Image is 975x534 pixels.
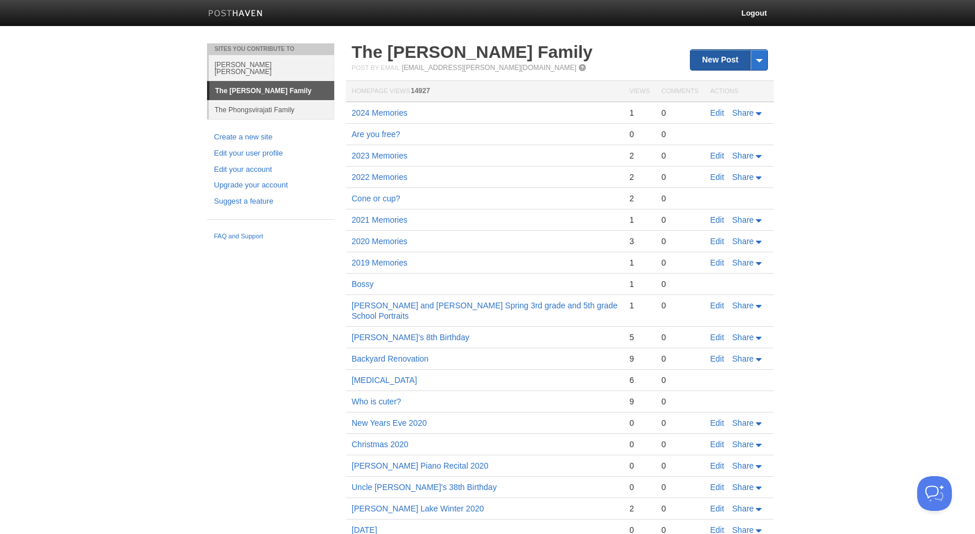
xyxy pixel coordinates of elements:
div: 0 [629,439,649,450]
div: 3 [629,236,649,246]
span: Share [732,108,754,117]
a: Create a new site [214,131,327,143]
img: Posthaven-bar [208,10,263,19]
th: Actions [704,81,774,102]
a: 2021 Memories [352,215,408,224]
div: 0 [662,257,699,268]
a: [PERSON_NAME] [PERSON_NAME] [209,55,334,81]
a: [PERSON_NAME]’s 8th Birthday [352,333,470,342]
div: 0 [629,482,649,492]
div: 0 [662,129,699,139]
span: Share [732,301,754,310]
div: 0 [662,375,699,385]
a: [PERSON_NAME] Piano Recital 2020 [352,461,489,470]
span: Share [732,333,754,342]
span: Share [732,237,754,246]
a: Edit [710,418,724,428]
div: 2 [629,172,649,182]
iframe: Help Scout Beacon - Open [917,476,952,511]
div: 9 [629,353,649,364]
a: 2022 Memories [352,172,408,182]
a: Edit [710,215,724,224]
div: 0 [662,108,699,118]
div: 0 [662,439,699,450]
div: 2 [629,193,649,204]
a: 2023 Memories [352,151,408,160]
a: 2024 Memories [352,108,408,117]
a: [PERSON_NAME] and [PERSON_NAME] Spring 3rd grade and 5th grade School Portraits [352,301,618,321]
a: Edit [710,483,724,492]
a: Uncle [PERSON_NAME]'s 38th Birthday [352,483,497,492]
a: Upgrade your account [214,179,327,191]
a: Who is cuter? [352,397,401,406]
span: Share [732,440,754,449]
a: Suggest a feature [214,196,327,208]
span: Share [732,504,754,513]
div: 0 [662,300,699,311]
a: Edit [710,237,724,246]
th: Views [623,81,655,102]
div: 0 [662,503,699,514]
a: Edit your account [214,164,327,176]
a: FAQ and Support [214,231,327,242]
div: 0 [662,215,699,225]
div: 0 [629,461,649,471]
a: The [PERSON_NAME] Family [209,82,334,100]
a: New Post [690,50,767,70]
div: 0 [662,236,699,246]
div: 1 [629,215,649,225]
div: 2 [629,150,649,161]
div: 6 [629,375,649,385]
div: 0 [662,279,699,289]
div: 1 [629,279,649,289]
a: Edit [710,172,724,182]
div: 9 [629,396,649,407]
div: 1 [629,257,649,268]
a: Edit [710,354,724,363]
a: New Years Eve 2020 [352,418,427,428]
div: 0 [662,172,699,182]
a: Edit your user profile [214,148,327,160]
span: Share [732,172,754,182]
a: Edit [710,301,724,310]
a: Edit [710,440,724,449]
div: 2 [629,503,649,514]
span: Share [732,354,754,363]
th: Homepage Views [346,81,623,102]
span: Share [732,461,754,470]
a: The Phongsvirajati Family [209,100,334,119]
li: Sites You Contribute To [207,43,334,55]
div: 0 [662,418,699,428]
div: 0 [662,482,699,492]
a: [MEDICAL_DATA] [352,375,417,385]
a: Bossy [352,279,374,289]
a: Edit [710,504,724,513]
a: [PERSON_NAME] Lake Winter 2020 [352,504,484,513]
a: 2020 Memories [352,237,408,246]
a: Christmas 2020 [352,440,408,449]
span: Share [732,258,754,267]
a: Edit [710,108,724,117]
div: 1 [629,300,649,311]
div: 1 [629,108,649,118]
a: Cone or cup? [352,194,400,203]
a: Backyard Renovation [352,354,429,363]
a: Edit [710,461,724,470]
div: 5 [629,332,649,343]
div: 0 [662,150,699,161]
a: Edit [710,258,724,267]
div: 0 [662,332,699,343]
span: Share [732,483,754,492]
a: [EMAIL_ADDRESS][PERSON_NAME][DOMAIN_NAME] [402,64,577,72]
th: Comments [656,81,704,102]
a: Edit [710,151,724,160]
div: 0 [629,129,649,139]
div: 0 [662,396,699,407]
div: 0 [662,353,699,364]
div: 0 [662,193,699,204]
span: Post by Email [352,64,400,71]
span: Share [732,151,754,160]
span: 14927 [411,87,430,95]
span: Share [732,418,754,428]
div: 0 [662,461,699,471]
